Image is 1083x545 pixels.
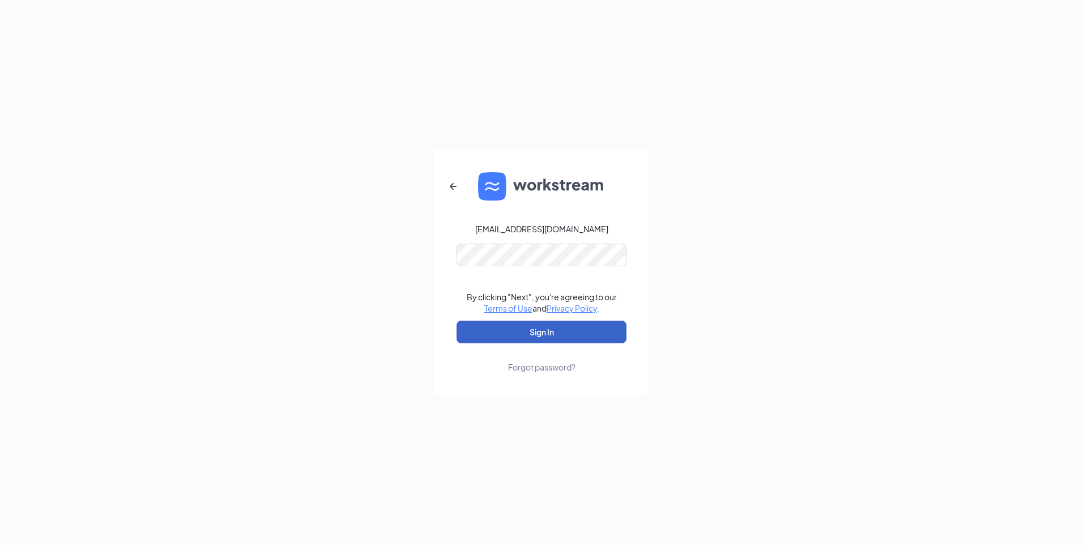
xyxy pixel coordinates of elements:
[508,343,575,373] a: Forgot password?
[440,173,467,200] button: ArrowLeftNew
[508,361,575,373] div: Forgot password?
[478,172,605,201] img: WS logo and Workstream text
[457,321,626,343] button: Sign In
[484,303,532,313] a: Terms of Use
[467,291,617,314] div: By clicking "Next", you're agreeing to our and .
[547,303,597,313] a: Privacy Policy
[475,223,608,235] div: [EMAIL_ADDRESS][DOMAIN_NAME]
[446,180,460,193] svg: ArrowLeftNew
